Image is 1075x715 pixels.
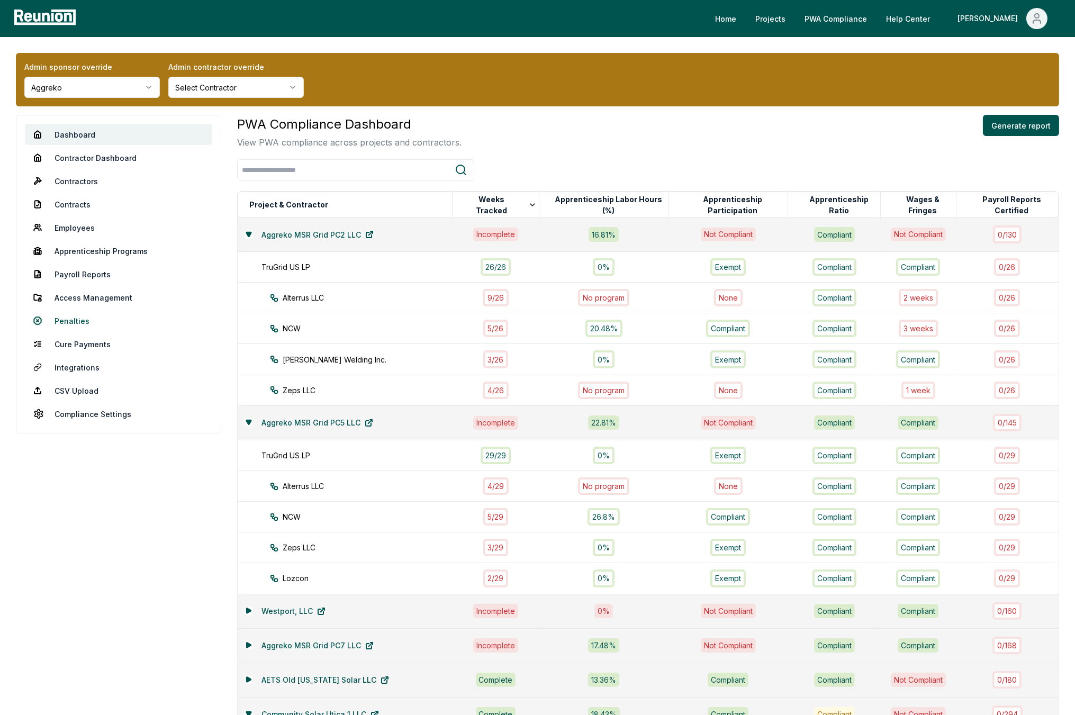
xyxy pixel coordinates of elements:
div: 0 / 26 [994,320,1020,337]
a: Help Center [878,8,938,29]
a: Apprenticeship Programs [25,240,212,261]
div: 0 / 180 [992,671,1022,689]
div: Compliant [898,638,938,652]
label: Admin sponsor override [24,61,160,73]
button: [PERSON_NAME] [949,8,1056,29]
div: Compliant [896,447,940,464]
div: Compliant [814,415,855,430]
div: Zeps LLC [270,385,472,396]
div: Compliant [812,382,856,399]
a: Employees [25,217,212,238]
div: 3 / 29 [483,539,509,556]
div: Compliant [896,258,940,276]
div: Compliant [812,569,856,587]
div: Lozcon [270,573,472,584]
a: Aggreko MSR Grid PC5 LLC [253,412,382,433]
div: Zeps LLC [270,542,472,553]
a: Penalties [25,310,212,331]
div: 0% [593,569,615,587]
div: Compliant [896,350,940,368]
div: 17.48 % [588,638,619,653]
div: Not Compliant [701,228,756,241]
div: 4 / 26 [483,382,509,399]
div: 0 / 168 [992,637,1022,654]
div: Incomplete [473,416,518,430]
div: 0 % [594,604,613,618]
div: Complete [476,673,516,686]
div: 20.48% [585,320,622,337]
a: Compliance Settings [25,403,212,424]
a: PWA Compliance [796,8,875,29]
button: Generate report [983,115,1059,136]
div: 26.8% [588,508,620,526]
div: Compliant [812,289,856,306]
div: 0 / 26 [994,258,1020,276]
nav: Main [707,8,1064,29]
button: Apprenticeship Participation [677,194,788,215]
div: 22.81 % [588,415,619,430]
div: TruGrid US LP [261,261,463,273]
div: Not Compliant [701,416,756,430]
div: Exempt [710,539,746,556]
div: Compliant [812,258,856,276]
button: Wages & Fringes [890,194,955,215]
a: Contractor Dashboard [25,147,212,168]
div: Incomplete [473,604,518,618]
div: Not Compliant [701,604,756,618]
div: Exempt [710,447,746,464]
div: Exempt [710,350,746,368]
a: Payroll Reports [25,264,212,285]
div: Incomplete [473,228,518,241]
div: Compliant [812,320,856,337]
div: No program [578,382,629,399]
div: 3 week s [899,320,938,337]
a: Integrations [25,357,212,378]
div: Compliant [812,508,856,526]
div: Exempt [710,569,746,587]
div: Compliant [896,508,940,526]
a: Contractors [25,170,212,192]
div: [PERSON_NAME] [957,8,1022,29]
div: Compliant [708,673,748,686]
div: 5 / 26 [483,320,509,337]
div: Compliant [706,508,750,526]
div: 0 / 145 [993,414,1022,431]
div: 4 / 29 [483,477,509,495]
a: Aggreko MSR Grid PC2 LLC [253,224,382,245]
div: Alterrus LLC [270,292,472,303]
button: Weeks Tracked [462,194,539,215]
div: Compliant [814,604,855,618]
div: Not Compliant [701,638,756,652]
div: 0% [593,350,615,368]
div: 13.36 % [588,673,619,687]
div: 0 / 29 [994,447,1020,464]
a: Westport, LLC [253,601,334,622]
div: 9 / 26 [483,289,509,306]
div: NCW [270,511,472,522]
div: Compliant [812,447,856,464]
div: Alterrus LLC [270,481,472,492]
a: CSV Upload [25,380,212,401]
a: Home [707,8,745,29]
div: Compliant [812,539,856,556]
div: Not Compliant [891,228,946,241]
a: Dashboard [25,124,212,145]
div: 0 / 26 [994,289,1020,306]
button: Apprenticeship Ratio [797,194,880,215]
div: 0 / 26 [994,350,1020,368]
div: 0 / 29 [994,569,1020,587]
div: 0 / 29 [994,477,1020,495]
div: Incomplete [473,638,518,652]
div: 0 / 29 [994,539,1020,556]
div: Compliant [896,477,940,495]
div: Compliant [814,227,855,241]
div: Compliant [706,320,750,337]
a: Cure Payments [25,333,212,355]
label: Admin contractor override [168,61,304,73]
div: None [714,289,743,306]
button: Payroll Reports Certified [965,194,1058,215]
div: 2 / 29 [483,569,509,587]
a: Aggreko MSR Grid PC7 LLC [253,635,382,656]
a: Access Management [25,287,212,308]
div: No program [578,477,629,495]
